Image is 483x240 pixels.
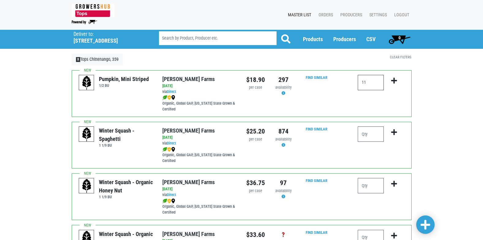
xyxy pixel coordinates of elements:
[246,230,265,240] div: $33.60
[74,37,143,44] h5: [STREET_ADDRESS]
[246,75,265,85] div: $18.90
[303,36,323,42] a: Products
[306,230,327,235] a: Find Similar
[171,199,175,203] img: map_marker-0e94453035b3232a4d21701695807de9.png
[275,85,292,90] span: availability
[246,85,265,91] div: per case
[162,199,167,203] img: leaf-e5c59151409436ccce96b2ca1b28e03c.png
[162,135,237,141] div: [DATE]
[162,127,215,134] a: [PERSON_NAME] Farms
[99,143,153,148] h6: 1 1/9 BU
[275,188,292,193] span: availability
[76,57,81,62] span: X
[99,75,149,83] div: Pumpkin, Mini Striped
[333,36,356,42] a: Producers
[162,231,215,237] a: [PERSON_NAME] Farms
[167,199,171,203] img: safety-e55c860ca8c00a9c171001a62a92dabd.png
[167,89,176,94] a: Direct
[162,141,237,146] div: via
[398,35,401,40] span: 0
[167,192,176,197] a: Direct
[72,20,97,24] img: Powered by Big Wheelbarrow
[99,195,153,199] h6: 1 1/9 BU
[162,146,237,164] div: Organic, Global GAP, [US_STATE] State Grown & Certified
[283,9,314,21] a: Master List
[274,230,293,240] div: ?
[366,36,375,42] a: CSV
[306,75,327,80] a: Find Similar
[167,147,171,152] img: safety-e55c860ca8c00a9c171001a62a92dabd.png
[335,9,364,21] a: Producers
[79,178,94,194] img: placeholder-variety-43d6402dacf2d531de610a020419775a.svg
[74,30,148,44] span: Tops Chittenango, 359 (800 W Genesee St, Chittenango, NY 13037, USA)
[246,126,265,136] div: $25.20
[306,178,327,183] a: Find Similar
[162,179,215,185] a: [PERSON_NAME] Farms
[171,147,175,152] img: map_marker-0e94453035b3232a4d21701695807de9.png
[171,95,175,100] img: map_marker-0e94453035b3232a4d21701695807de9.png
[386,33,413,45] a: 0
[79,75,94,91] img: placeholder-variety-43d6402dacf2d531de610a020419775a.svg
[159,31,277,45] input: Search by Product, Producer etc.
[314,9,335,21] a: Orders
[162,76,215,82] a: [PERSON_NAME] Farms
[162,83,237,89] div: [DATE]
[79,127,94,142] img: placeholder-variety-43d6402dacf2d531de610a020419775a.svg
[162,186,237,192] div: [DATE]
[389,9,412,21] a: Logout
[162,147,167,152] img: leaf-e5c59151409436ccce96b2ca1b28e03c.png
[74,31,143,37] p: Deliver to:
[99,126,153,143] div: Winter Squash - Spaghetti
[162,192,237,198] div: via
[167,141,176,145] a: Direct
[274,75,293,85] div: 297
[275,137,292,141] span: availability
[358,126,384,142] input: Qty
[306,127,327,131] a: Find Similar
[246,137,265,142] div: per case
[162,198,237,215] div: Organic, Global GAP, [US_STATE] State Grown & Certified
[358,75,384,90] input: Qty
[72,4,114,17] img: 279edf242af8f9d49a69d9d2afa010fb.png
[99,83,149,88] h6: 1/2 BU
[358,178,384,193] input: Qty
[72,54,123,65] a: XTops Chittenango, 359
[390,55,411,59] a: Clear Filters
[364,9,389,21] a: Settings
[162,89,237,95] div: via
[274,126,293,136] div: 874
[167,95,171,100] img: safety-e55c860ca8c00a9c171001a62a92dabd.png
[99,178,153,195] div: Winter Squash - Organic Honey Nut
[162,95,167,100] img: leaf-e5c59151409436ccce96b2ca1b28e03c.png
[246,188,265,194] div: per case
[246,178,265,188] div: $36.75
[162,95,237,112] div: Organic, Global GAP, [US_STATE] State Grown & Certified
[274,178,293,188] div: 97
